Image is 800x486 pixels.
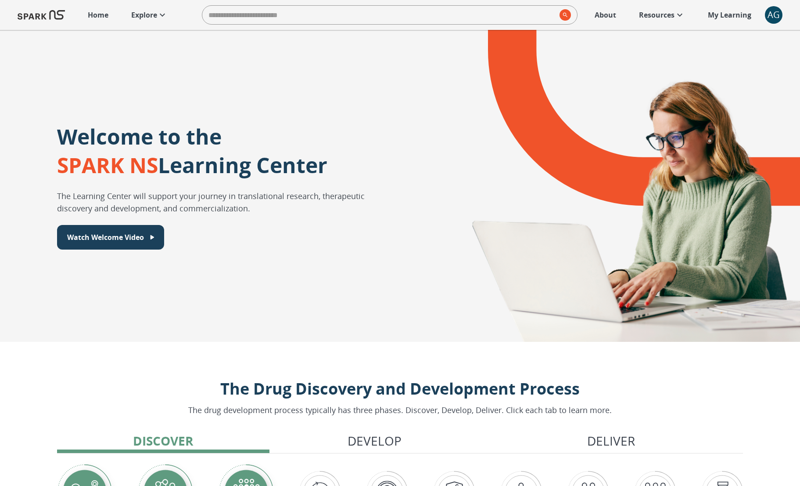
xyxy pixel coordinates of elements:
[587,432,635,450] p: Deliver
[556,6,571,24] button: search
[595,10,616,20] p: About
[188,404,612,416] p: The drug development process typically has three phases. Discover, Develop, Deliver. Click each t...
[83,5,113,25] a: Home
[67,232,144,243] p: Watch Welcome Video
[57,122,327,179] p: Welcome to the Learning Center
[57,190,391,214] p: The Learning Center will support your journey in translational research, therapeutic discovery an...
[88,10,108,20] p: Home
[765,6,782,24] button: account of current user
[127,5,172,25] a: Explore
[348,432,402,450] p: Develop
[639,10,674,20] p: Resources
[133,432,193,450] p: Discover
[18,4,65,25] img: Logo of SPARK at Stanford
[57,225,164,250] button: Watch Welcome Video
[131,10,157,20] p: Explore
[188,377,612,401] p: The Drug Discovery and Development Process
[590,5,621,25] a: About
[57,151,158,179] span: SPARK NS
[635,5,689,25] a: Resources
[708,10,751,20] p: My Learning
[765,6,782,24] div: AG
[703,5,756,25] a: My Learning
